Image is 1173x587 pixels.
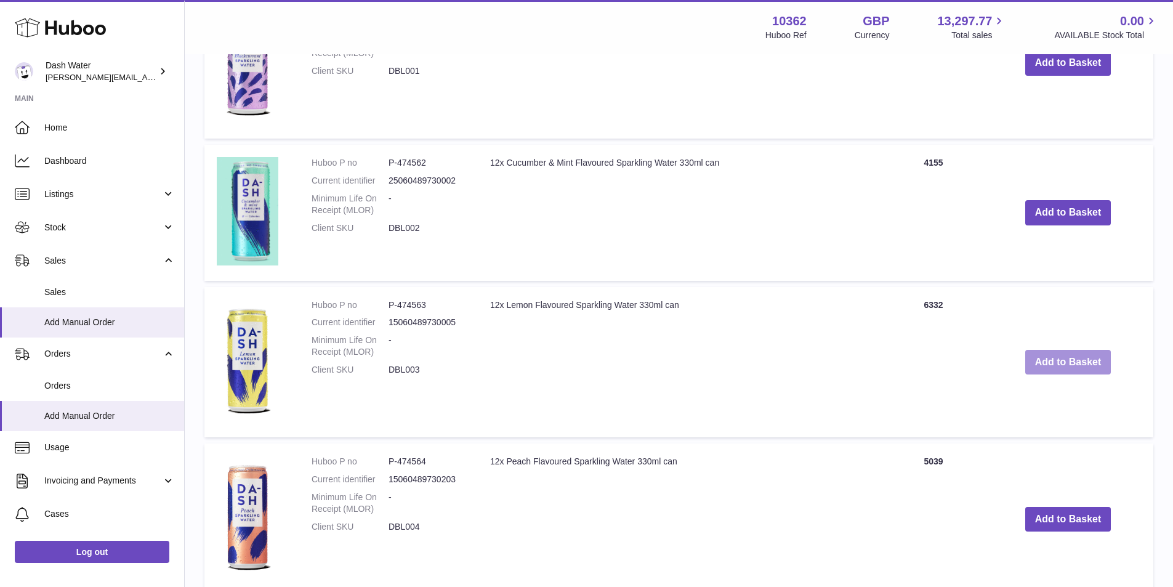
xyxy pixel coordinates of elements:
span: Sales [44,255,162,267]
span: 0.00 [1120,13,1144,30]
strong: 10362 [772,13,807,30]
span: Orders [44,348,162,360]
img: 12x Peach Flavoured Sparkling Water 330ml can [217,456,278,579]
span: Add Manual Order [44,410,175,422]
dd: P-474562 [389,157,466,169]
span: Stock [44,222,162,233]
div: Dash Water [46,60,156,83]
button: Add to Basket [1025,350,1111,375]
dd: - [389,193,466,216]
a: 0.00 AVAILABLE Stock Total [1054,13,1158,41]
dd: - [389,492,466,515]
img: sophie@dash-water.com [15,62,33,81]
div: Huboo Ref [765,30,807,41]
dt: Minimum Life On Receipt (MLOR) [312,193,389,216]
dt: Current identifier [312,175,389,187]
dt: Client SKU [312,521,389,533]
dt: Client SKU [312,364,389,376]
span: Usage [44,442,175,453]
span: Add Manual Order [44,317,175,328]
img: 12x Cucumber & Mint Flavoured Sparkling Water 330ml can [217,157,278,265]
td: 12x Cucumber & Mint Flavoured Sparkling Water 330ml can [478,145,884,280]
button: Add to Basket [1025,200,1111,225]
dt: Current identifier [312,317,389,328]
a: 13,297.77 Total sales [937,13,1006,41]
dt: Huboo P no [312,299,389,311]
dd: 25060489730002 [389,175,466,187]
span: Total sales [951,30,1006,41]
span: AVAILABLE Stock Total [1054,30,1158,41]
span: 13,297.77 [937,13,992,30]
dd: P-474564 [389,456,466,468]
span: [PERSON_NAME][EMAIL_ADDRESS][DOMAIN_NAME] [46,72,247,82]
dt: Client SKU [312,65,389,77]
button: Add to Basket [1025,51,1111,76]
button: Add to Basket [1025,507,1111,532]
td: 12x Lemon Flavoured Sparkling Water 330ml can [478,287,884,438]
div: Currency [855,30,890,41]
dt: Huboo P no [312,456,389,468]
dd: 15060489730005 [389,317,466,328]
dd: - [389,334,466,358]
span: Invoicing and Payments [44,475,162,487]
span: Dashboard [44,155,175,167]
dt: Huboo P no [312,157,389,169]
td: 4155 [884,145,983,280]
td: 6332 [884,287,983,438]
span: Orders [44,380,175,392]
dt: Current identifier [312,474,389,485]
span: Home [44,122,175,134]
dt: Minimum Life On Receipt (MLOR) [312,492,389,515]
span: Listings [44,188,162,200]
a: Log out [15,541,169,563]
img: 12x Lemon Flavoured Sparkling Water 330ml can [217,299,278,423]
dd: 15060489730203 [389,474,466,485]
dt: Client SKU [312,222,389,234]
span: Sales [44,286,175,298]
span: Cases [44,508,175,520]
dd: P-474563 [389,299,466,311]
strong: GBP [863,13,889,30]
dt: Minimum Life On Receipt (MLOR) [312,334,389,358]
dd: DBL004 [389,521,466,533]
dd: DBL001 [389,65,466,77]
dd: DBL003 [389,364,466,376]
dd: DBL002 [389,222,466,234]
